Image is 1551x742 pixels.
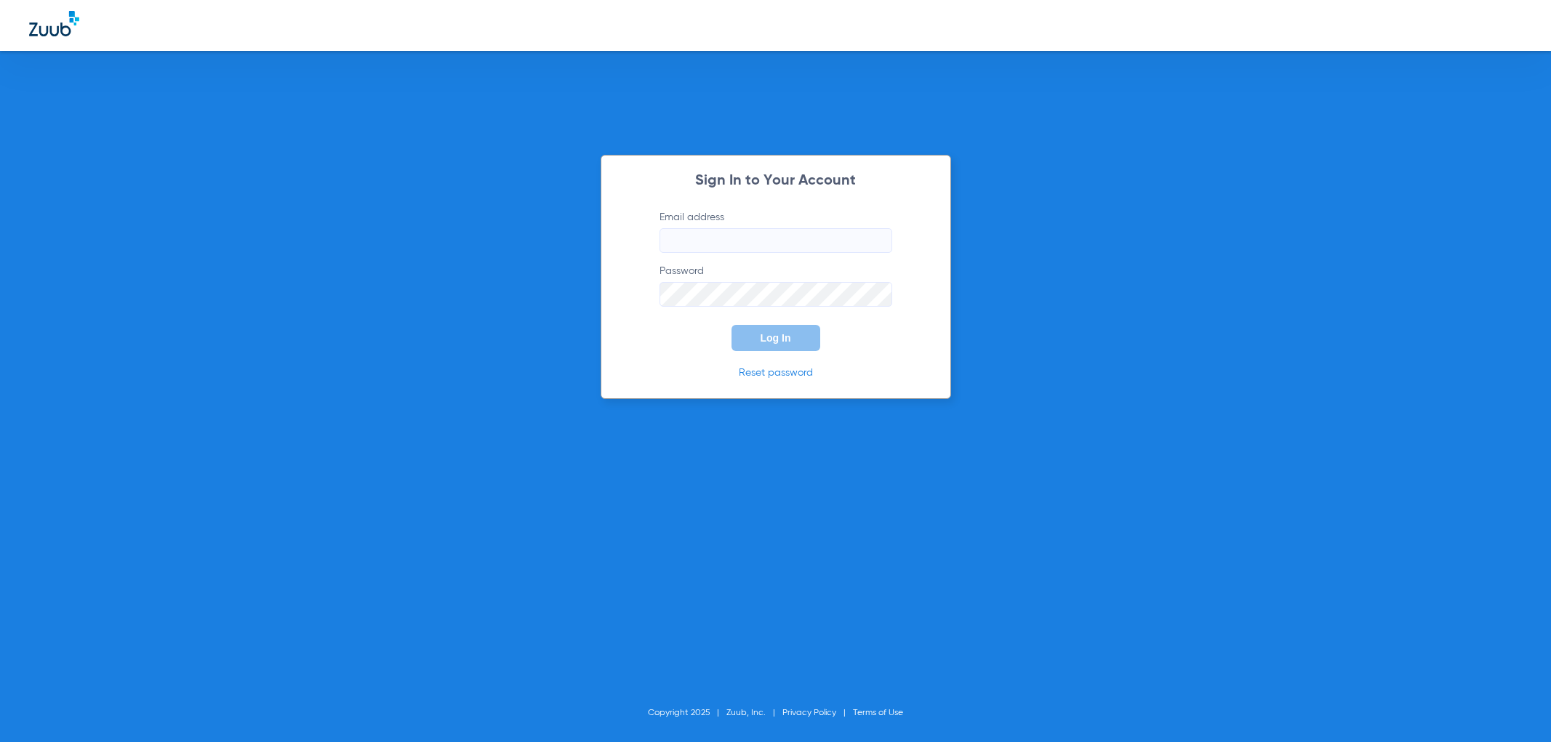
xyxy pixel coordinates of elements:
[660,210,892,253] label: Email address
[1478,672,1551,742] iframe: Chat Widget
[29,11,79,36] img: Zuub Logo
[660,228,892,253] input: Email address
[638,174,914,188] h2: Sign In to Your Account
[726,706,782,720] li: Zuub, Inc.
[732,325,820,351] button: Log In
[739,368,813,378] a: Reset password
[648,706,726,720] li: Copyright 2025
[853,709,903,717] a: Terms of Use
[660,282,892,307] input: Password
[761,332,791,344] span: Log In
[660,264,892,307] label: Password
[782,709,836,717] a: Privacy Policy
